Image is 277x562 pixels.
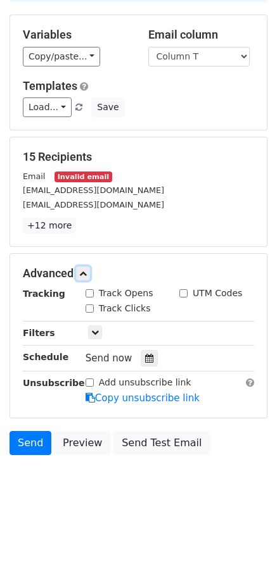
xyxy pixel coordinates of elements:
[99,302,151,315] label: Track Clicks
[91,97,124,117] button: Save
[23,266,254,280] h5: Advanced
[99,376,191,389] label: Add unsubscribe link
[214,501,277,562] iframe: Chat Widget
[23,289,65,299] strong: Tracking
[23,352,68,362] strong: Schedule
[99,287,153,300] label: Track Opens
[113,431,210,455] a: Send Test Email
[86,392,200,404] a: Copy unsubscribe link
[23,185,164,195] small: [EMAIL_ADDRESS][DOMAIN_NAME]
[23,218,76,234] a: +12 more
[23,28,129,42] h5: Variables
[23,97,72,117] a: Load...
[10,431,51,455] a: Send
[23,150,254,164] h5: 15 Recipients
[148,28,255,42] h5: Email column
[55,172,112,182] small: Invalid email
[214,501,277,562] div: Tiện ích trò chuyện
[23,79,77,92] a: Templates
[86,353,132,364] span: Send now
[55,431,110,455] a: Preview
[193,287,242,300] label: UTM Codes
[23,378,85,388] strong: Unsubscribe
[23,172,45,181] small: Email
[23,328,55,338] strong: Filters
[23,47,100,66] a: Copy/paste...
[23,200,164,209] small: [EMAIL_ADDRESS][DOMAIN_NAME]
